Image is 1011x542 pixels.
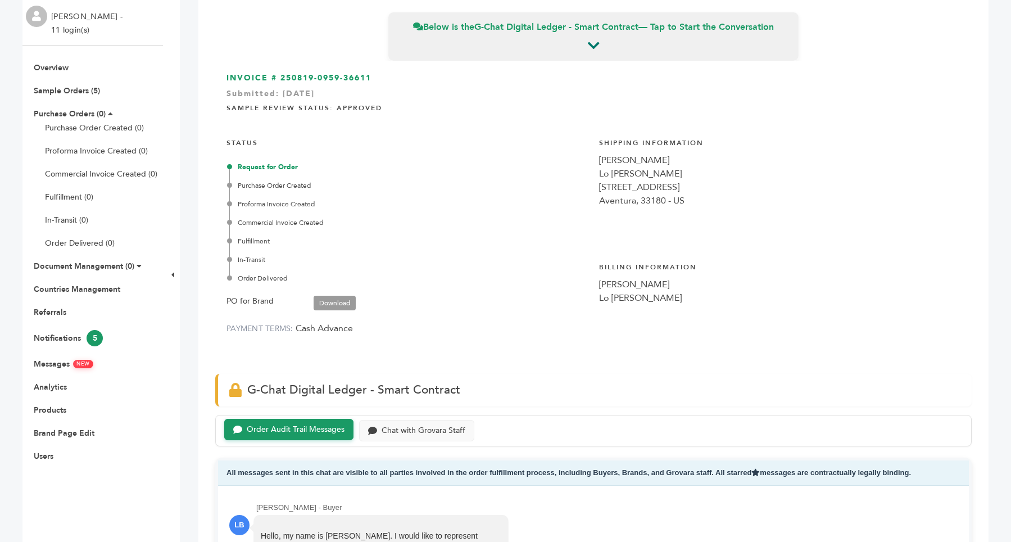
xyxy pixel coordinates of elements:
[45,169,157,179] a: Commercial Invoice Created (0)
[599,153,960,167] div: [PERSON_NAME]
[229,273,588,283] div: Order Delivered
[256,503,958,513] div: [PERSON_NAME] - Buyer
[314,296,356,310] a: Download
[296,322,353,335] span: Cash Advance
[247,382,460,398] span: G-Chat Digital Ledger - Smart Contract
[34,284,120,295] a: Countries Management
[87,330,103,346] span: 5
[45,123,144,133] a: Purchase Order Created (0)
[599,254,960,278] h4: Billing Information
[26,6,47,27] img: profile.png
[34,109,106,119] a: Purchase Orders (0)
[34,85,100,96] a: Sample Orders (5)
[34,62,69,73] a: Overview
[45,238,115,249] a: Order Delivered (0)
[34,359,93,369] a: MessagesNEW
[45,146,148,156] a: Proforma Invoice Created (0)
[599,291,960,305] div: Lo [PERSON_NAME]
[474,21,638,33] strong: G-Chat Digital Ledger - Smart Contract
[599,130,960,153] h4: Shipping Information
[226,295,274,308] label: PO for Brand
[226,95,960,119] h4: Sample Review Status: Approved
[229,236,588,246] div: Fulfillment
[226,73,960,84] h3: INVOICE # 250819-0959-36611
[599,167,960,180] div: Lo [PERSON_NAME]
[34,333,103,344] a: Notifications5
[34,261,134,272] a: Document Management (0)
[229,255,588,265] div: In-Transit
[229,180,588,191] div: Purchase Order Created
[229,199,588,209] div: Proforma Invoice Created
[226,130,588,153] h4: STATUS
[229,162,588,172] div: Request for Order
[34,428,94,439] a: Brand Page Edit
[34,307,66,318] a: Referrals
[599,278,960,291] div: [PERSON_NAME]
[413,21,774,33] span: Below is the — Tap to Start the Conversation
[599,180,960,194] div: [STREET_ADDRESS]
[599,194,960,207] div: Aventura, 33180 - US
[45,192,93,202] a: Fulfillment (0)
[226,323,293,334] label: PAYMENT TERMS:
[226,88,960,105] div: Submitted: [DATE]
[51,10,125,37] li: [PERSON_NAME] - 11 login(s)
[34,451,53,462] a: Users
[34,382,67,392] a: Analytics
[218,460,969,486] div: All messages sent in this chat are visible to all parties involved in the order fulfillment proce...
[229,218,588,228] div: Commercial Invoice Created
[382,426,465,436] div: Chat with Grovara Staff
[34,405,66,415] a: Products
[45,215,88,225] a: In-Transit (0)
[229,515,250,535] div: LB
[247,425,344,435] div: Order Audit Trail Messages
[72,359,93,368] span: NEW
